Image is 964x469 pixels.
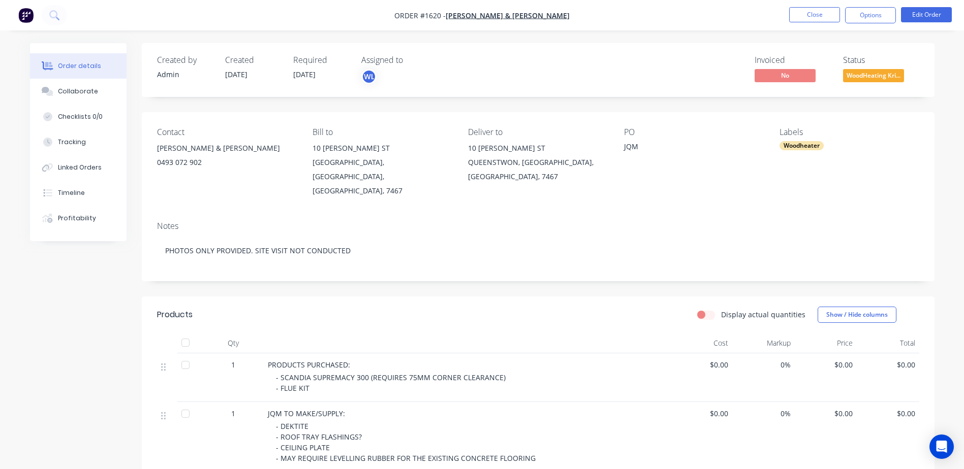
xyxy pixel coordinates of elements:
span: WoodHeating Kri... [843,69,904,82]
div: Collaborate [58,87,98,96]
span: [DATE] [293,70,316,79]
button: WL [361,69,377,84]
div: Tracking [58,138,86,147]
div: JQM [624,141,751,155]
div: Deliver to [468,127,607,137]
span: 0% [736,359,791,370]
div: 10 [PERSON_NAME] ST[GEOGRAPHIC_DATA], [GEOGRAPHIC_DATA], [GEOGRAPHIC_DATA], 7467 [313,141,452,198]
a: [PERSON_NAME] & [PERSON_NAME] [446,11,570,20]
div: Linked Orders [58,163,102,172]
div: Bill to [313,127,452,137]
button: Profitability [30,206,127,231]
div: Timeline [58,188,85,197]
span: JQM TO MAKE/SUPPLY: [268,409,345,418]
span: 1 [231,408,235,419]
span: - SCANDIA SUPREMACY 300 (REQUIRES 75MM CORNER CLEARANCE) - FLUE KIT [276,373,506,393]
div: Notes [157,221,919,231]
span: $0.00 [861,359,915,370]
div: Qty [203,333,264,353]
span: $0.00 [674,408,729,419]
div: QUEENSTWON, [GEOGRAPHIC_DATA], [GEOGRAPHIC_DATA], 7467 [468,155,607,184]
span: 1 [231,359,235,370]
button: Timeline [30,180,127,206]
div: 10 [PERSON_NAME] ST [468,141,607,155]
div: [GEOGRAPHIC_DATA], [GEOGRAPHIC_DATA], [GEOGRAPHIC_DATA], 7467 [313,155,452,198]
div: Created by [157,55,213,65]
button: Linked Orders [30,155,127,180]
span: Order #1620 - [394,11,446,20]
span: $0.00 [799,408,853,419]
div: Profitability [58,214,96,223]
img: Factory [18,8,34,23]
div: Price [795,333,857,353]
div: Status [843,55,919,65]
div: PHOTOS ONLY PROVIDED. SITE VISIT NOT CONDUCTED [157,235,919,266]
div: Products [157,309,193,321]
span: No [755,69,816,82]
label: Display actual quantities [721,309,805,320]
div: 0493 072 902 [157,155,296,170]
button: Order details [30,53,127,79]
div: Invoiced [755,55,831,65]
div: Cost [670,333,733,353]
button: Edit Order [901,7,952,22]
button: Options [845,7,896,23]
div: 10 [PERSON_NAME] ST [313,141,452,155]
span: - DEKTITE - ROOF TRAY FLASHINGS? - CEILING PLATE - MAY REQUIRE LEVELLING RUBBER FOR THE EXISTING ... [276,421,536,463]
div: Labels [780,127,919,137]
span: $0.00 [799,359,853,370]
div: Created [225,55,281,65]
div: Total [857,333,919,353]
div: Open Intercom Messenger [929,434,954,459]
span: $0.00 [674,359,729,370]
div: Checklists 0/0 [58,112,103,121]
button: Checklists 0/0 [30,104,127,129]
div: Markup [732,333,795,353]
div: Assigned to [361,55,463,65]
div: [PERSON_NAME] & [PERSON_NAME]0493 072 902 [157,141,296,174]
span: $0.00 [861,408,915,419]
div: 10 [PERSON_NAME] STQUEENSTWON, [GEOGRAPHIC_DATA], [GEOGRAPHIC_DATA], 7467 [468,141,607,184]
div: Order details [58,61,101,71]
div: Contact [157,127,296,137]
div: Woodheater [780,141,824,150]
div: PO [624,127,763,137]
button: Show / Hide columns [818,307,896,323]
button: Close [789,7,840,22]
span: PRODUCTS PURCHASED: [268,360,350,370]
span: [DATE] [225,70,247,79]
button: WoodHeating Kri... [843,69,904,84]
div: [PERSON_NAME] & [PERSON_NAME] [157,141,296,155]
span: 0% [736,408,791,419]
div: Admin [157,69,213,80]
button: Collaborate [30,79,127,104]
div: Required [293,55,349,65]
button: Tracking [30,129,127,155]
